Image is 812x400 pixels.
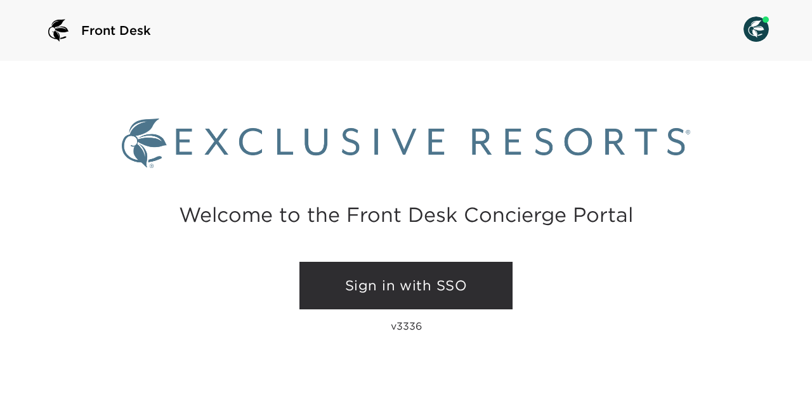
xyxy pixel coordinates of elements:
span: Front Desk [81,22,151,39]
img: User [743,16,769,42]
img: Exclusive Resorts logo [122,119,690,168]
h2: Welcome to the Front Desk Concierge Portal [179,205,633,224]
img: logo [43,15,74,46]
p: v3336 [391,319,422,332]
a: Sign in with SSO [299,262,513,310]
